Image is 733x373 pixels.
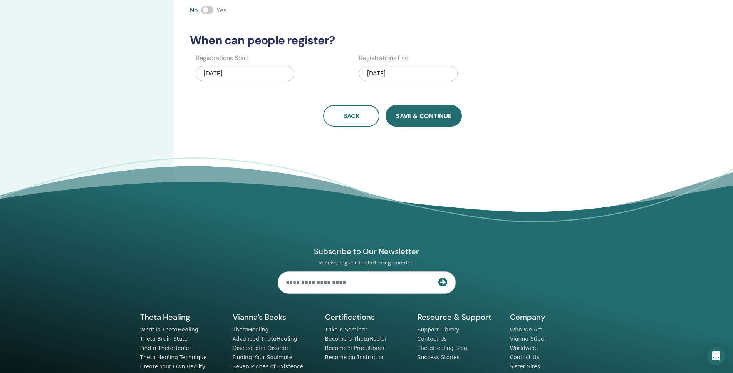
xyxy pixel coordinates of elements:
[359,66,458,81] div: [DATE]
[325,326,367,333] a: Take a Seminar
[418,326,460,333] a: Support Library
[418,354,460,360] a: Success Stories
[233,312,316,322] h5: Vianna’s Books
[185,33,600,47] h3: When can people register?
[196,66,294,81] div: [DATE]
[707,347,725,365] div: Open Intercom Messenger
[233,336,297,342] a: Advanced ThetaHealing
[233,354,293,360] a: Finding Your Soulmate
[233,326,269,333] a: ThetaHealing
[418,345,467,351] a: ThetaHealing Blog
[418,312,501,322] h5: Resource & Support
[386,105,462,127] button: Save & Continue
[396,112,451,120] span: Save & Continue
[510,336,546,342] a: Vianna Stibal
[140,354,207,360] a: Theta Healing Technique
[325,345,385,351] a: Become a Practitioner
[510,326,543,333] a: Who We Are
[278,259,456,266] p: Receive regular ThetaHealing updates!
[418,336,447,342] a: Contact Us
[343,112,359,120] span: Back
[325,312,408,322] h5: Certifications
[190,6,198,14] span: No
[233,363,304,370] a: Seven Planes of Existence
[510,345,538,351] a: Worldwide
[216,6,226,14] span: Yes
[325,354,384,360] a: Become an Instructor
[325,336,387,342] a: Become a ThetaHealer
[510,363,540,370] a: Sister Sites
[196,54,248,63] label: Registrations Start
[233,345,290,351] a: Disease and Disorder
[140,345,191,351] a: Find a ThetaHealer
[140,312,223,322] h5: Theta Healing
[140,326,198,333] a: What is ThetaHealing
[278,246,456,256] h4: Subscribe to Our Newsletter
[510,312,593,322] h5: Company
[323,105,379,127] button: Back
[140,336,188,342] a: Theta Brain State
[510,354,540,360] a: Contact Us
[359,54,409,63] label: Registrations End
